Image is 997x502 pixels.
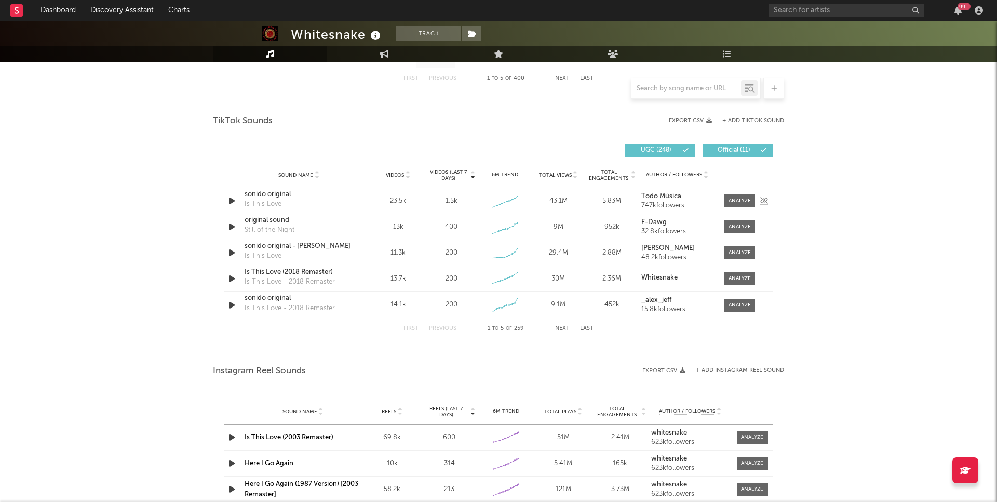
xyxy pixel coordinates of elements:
button: Last [580,76,594,81]
div: 48.2k followers [641,254,713,261]
button: Previous [429,76,456,81]
div: 200 [446,300,457,310]
div: Is This Love [245,199,281,210]
button: UGC(248) [625,144,695,157]
div: Whitesnake [291,26,383,43]
div: 9.1M [534,300,583,310]
div: 9M [534,222,583,232]
button: + Add TikTok Sound [722,118,784,124]
button: Next [555,326,570,331]
div: 58.2k [366,484,418,495]
a: whitesnake [651,481,729,489]
div: 747k followers [641,202,713,210]
a: sonido original - [PERSON_NAME] [245,241,353,252]
span: UGC ( 248 ) [632,147,680,154]
div: 13k [374,222,422,232]
span: of [506,326,512,331]
button: Track [396,26,461,41]
strong: Whitesnake [641,274,678,281]
div: 623k followers [651,465,729,472]
a: [PERSON_NAME] [641,245,713,252]
div: 200 [446,248,457,258]
a: whitesnake [651,455,729,463]
div: 13.7k [374,274,422,284]
div: 200 [446,274,457,284]
a: _alex_jeff [641,297,713,304]
a: whitesnake [651,429,729,437]
span: Total Plays [544,409,576,415]
input: Search by song name or URL [631,85,741,93]
div: 952k [588,222,636,232]
span: TikTok Sounds [213,115,273,128]
div: 2.36M [588,274,636,284]
span: Sound Name [282,409,317,415]
div: 2.88M [588,248,636,258]
strong: whitesnake [651,429,687,436]
span: Videos [386,172,404,178]
div: 23.5k [374,196,422,206]
button: Next [555,76,570,81]
div: 10k [366,458,418,469]
span: Total Engagements [595,406,640,418]
span: Author / Followers [659,408,715,415]
a: sonido original [245,189,353,200]
div: 5.41M [537,458,589,469]
div: 32.8k followers [641,228,713,235]
button: + Add TikTok Sound [712,118,784,124]
div: 121M [537,484,589,495]
input: Search for artists [769,4,924,17]
a: Is This Love (2003 Remaster) [245,434,333,441]
button: First [403,326,419,331]
button: Last [580,326,594,331]
div: 11.3k [374,248,422,258]
div: 29.4M [534,248,583,258]
span: Sound Name [278,172,313,178]
div: 600 [423,433,475,443]
div: 15.8k followers [641,306,713,313]
div: Is This Love (2018 Remaster) [245,267,353,277]
button: Previous [429,326,456,331]
span: to [492,326,498,331]
div: 623k followers [651,491,729,498]
div: 400 [445,222,457,232]
div: 30M [534,274,583,284]
span: Instagram Reel Sounds [213,365,306,378]
div: 14.1k [374,300,422,310]
span: Total Views [539,172,572,178]
div: 5.83M [588,196,636,206]
div: 2.41M [595,433,646,443]
div: 623k followers [651,439,729,446]
div: 43.1M [534,196,583,206]
span: Total Engagements [588,169,630,182]
span: Reels (last 7 days) [423,406,469,418]
div: 314 [423,458,475,469]
div: 6M Trend [480,408,532,415]
a: sonido original [245,293,353,303]
div: Is This Love [245,251,281,261]
button: Export CSV [669,118,712,124]
strong: Todo Música [641,193,681,200]
button: Export CSV [642,368,685,374]
div: 165k [595,458,646,469]
div: 452k [588,300,636,310]
strong: whitesnake [651,481,687,488]
a: original sound [245,215,353,226]
div: 1.5k [446,196,457,206]
a: Todo Música [641,193,713,200]
div: 1 5 400 [477,73,534,85]
strong: E-Dawg [641,219,667,226]
a: Here I Go Again [245,460,293,467]
strong: [PERSON_NAME] [641,245,695,252]
a: E-Dawg [641,219,713,226]
div: Is This Love - 2018 Remaster [245,277,335,287]
a: Whitesnake [641,274,713,282]
div: + Add Instagram Reel Sound [685,368,784,373]
strong: whitesnake [651,455,687,462]
span: to [492,76,498,81]
strong: _alex_jeff [641,297,671,303]
span: Author / Followers [646,172,702,178]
